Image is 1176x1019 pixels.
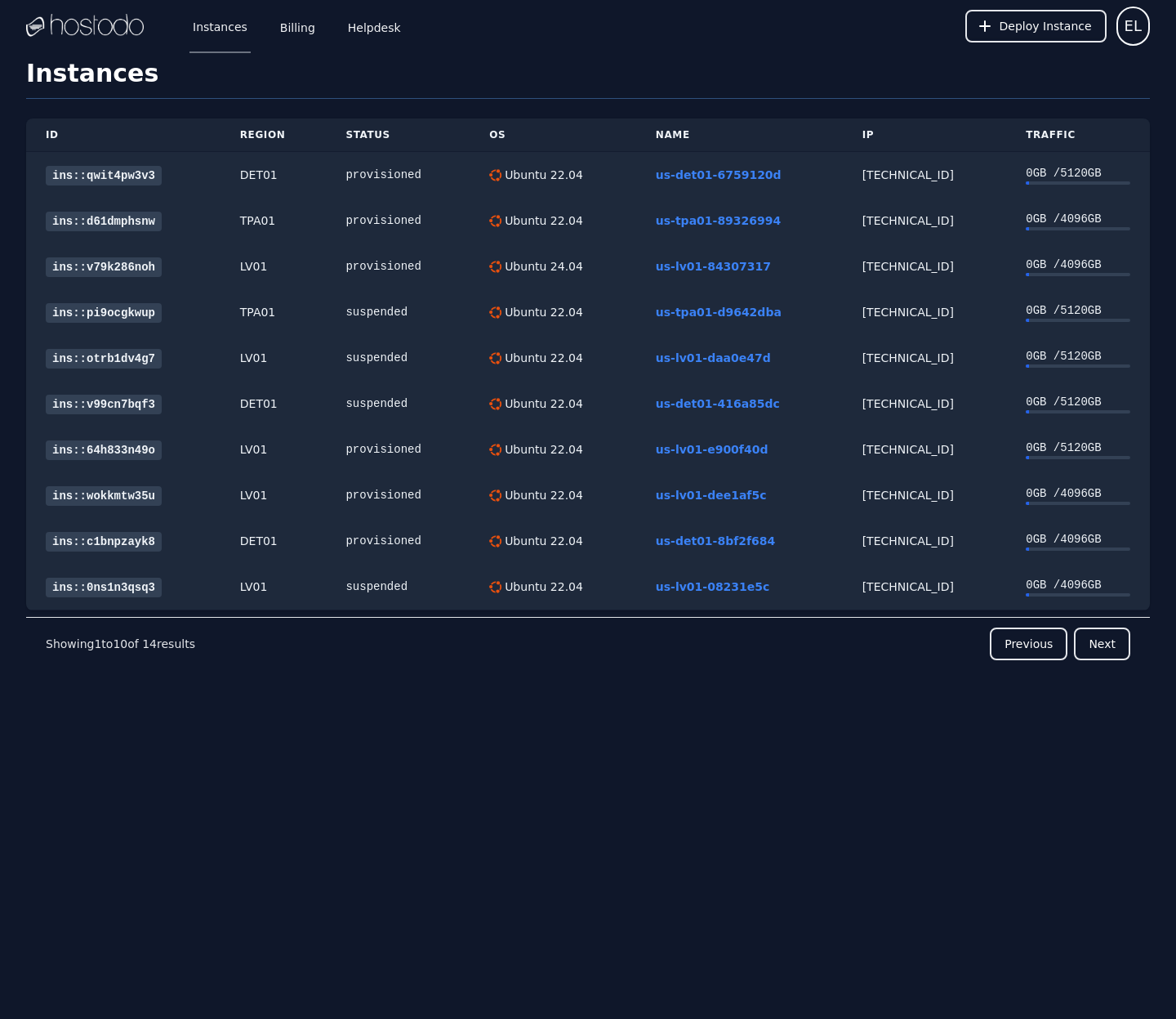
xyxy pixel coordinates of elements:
button: Deploy Instance [965,10,1107,42]
div: [TECHNICAL_ID] [862,533,987,549]
div: Ubuntu 22.04 [501,350,583,366]
span: 10 [113,637,127,650]
img: Ubuntu 22.04 [489,306,501,319]
span: EL [1125,15,1142,38]
a: us-lv01-84307317 [656,260,771,273]
h1: Instances [26,59,1150,99]
th: ID [26,118,220,152]
div: suspended [345,350,450,366]
a: ins::otrb1dv4g7 [46,349,162,369]
div: suspended [345,304,450,320]
button: Previous [990,628,1067,660]
a: ins::v99cn7bqf3 [46,395,162,414]
div: 0 GB / 5120 GB [1026,302,1130,319]
img: Ubuntu 24.04 [489,261,501,273]
img: Ubuntu 22.04 [489,169,501,181]
div: Ubuntu 22.04 [501,533,583,549]
img: Ubuntu 22.04 [489,352,501,364]
div: [TECHNICAL_ID] [862,167,987,183]
div: provisioned [345,487,450,503]
a: us-tpa01-d9642dba [656,306,782,319]
a: us-det01-8bf2f684 [656,534,776,547]
div: [TECHNICAL_ID] [862,350,987,366]
div: 0 GB / 5120 GB [1026,440,1130,456]
div: DET01 [240,396,307,412]
a: ins::v79k286noh [46,257,162,277]
img: Ubuntu 22.04 [489,535,501,547]
div: [TECHNICAL_ID] [862,487,987,503]
div: [TECHNICAL_ID] [862,441,987,458]
button: Next [1074,628,1130,660]
div: LV01 [240,258,307,275]
img: Ubuntu 22.04 [489,581,501,593]
div: Ubuntu 24.04 [501,258,583,275]
div: Ubuntu 22.04 [501,212,583,229]
th: Status [326,118,470,152]
span: 1 [94,637,101,650]
div: [TECHNICAL_ID] [862,396,987,412]
div: [TECHNICAL_ID] [862,258,987,275]
div: suspended [345,396,450,412]
div: [TECHNICAL_ID] [862,304,987,320]
div: 0 GB / 4096 GB [1026,257,1130,273]
div: DET01 [240,533,307,549]
div: [TECHNICAL_ID] [862,212,987,229]
a: us-det01-6759120d [656,168,782,181]
a: us-tpa01-89326994 [656,214,782,227]
div: 0 GB / 4096 GB [1026,211,1130,227]
a: ins::d61dmphsnw [46,212,162,231]
th: Name [636,118,843,152]
div: LV01 [240,487,307,503]
div: Ubuntu 22.04 [501,167,583,183]
div: 0 GB / 5120 GB [1026,394,1130,410]
a: us-lv01-08231e5c [656,580,770,593]
div: Ubuntu 22.04 [501,304,583,320]
img: Ubuntu 22.04 [489,398,501,410]
div: Ubuntu 22.04 [501,396,583,412]
th: Traffic [1006,118,1150,152]
p: Showing to of results [46,636,195,652]
div: [TECHNICAL_ID] [862,579,987,595]
div: provisioned [345,167,450,183]
img: Logo [26,14,144,38]
div: LV01 [240,441,307,458]
div: 0 GB / 4096 GB [1026,531,1130,547]
a: ins::qwit4pw3v3 [46,166,162,185]
span: 14 [142,637,157,650]
img: Ubuntu 22.04 [489,215,501,227]
div: provisioned [345,441,450,458]
div: provisioned [345,533,450,549]
div: suspended [345,579,450,595]
div: 0 GB / 5120 GB [1026,348,1130,364]
a: us-det01-416a85dc [656,397,780,410]
th: Region [220,118,327,152]
a: ins::pi9ocgkwup [46,303,162,323]
a: ins::wokkmtw35u [46,486,162,506]
a: us-lv01-e900f40d [656,443,768,456]
a: us-lv01-dee1af5c [656,489,767,502]
div: Ubuntu 22.04 [501,487,583,503]
nav: Pagination [26,617,1150,670]
a: ins::64h833n49o [46,440,162,460]
th: IP [843,118,1007,152]
div: 0 GB / 4096 GB [1026,577,1130,593]
button: User menu [1116,7,1150,46]
a: ins::c1bnpzayk8 [46,532,162,552]
div: DET01 [240,167,307,183]
span: Deploy Instance [1000,18,1092,34]
div: TPA01 [240,212,307,229]
th: OS [470,118,636,152]
div: Ubuntu 22.04 [501,441,583,458]
div: 0 GB / 4096 GB [1026,485,1130,502]
div: provisioned [345,212,450,229]
a: ins::0ns1n3qsq3 [46,578,162,597]
a: us-lv01-daa0e47d [656,351,771,364]
div: provisioned [345,258,450,275]
div: LV01 [240,350,307,366]
div: 0 GB / 5120 GB [1026,165,1130,181]
div: Ubuntu 22.04 [501,579,583,595]
img: Ubuntu 22.04 [489,489,501,502]
img: Ubuntu 22.04 [489,444,501,456]
div: LV01 [240,579,307,595]
div: TPA01 [240,304,307,320]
